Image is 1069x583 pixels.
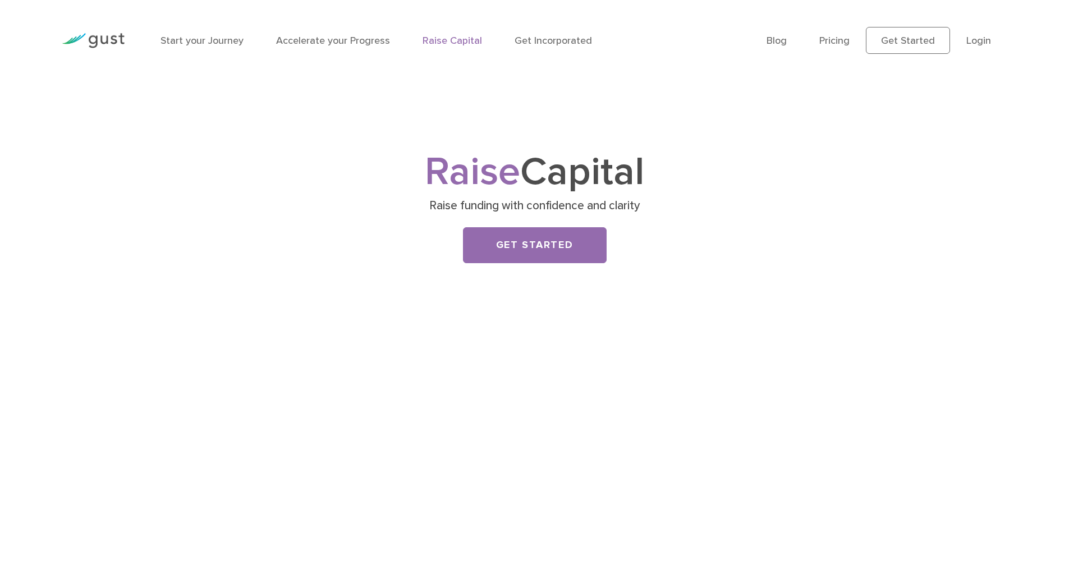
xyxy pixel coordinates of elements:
a: Accelerate your Progress [276,35,390,47]
a: Pricing [819,35,850,47]
span: Raise [425,148,520,195]
a: Blog [767,35,787,47]
a: Get Incorporated [515,35,592,47]
p: Raise funding with confidence and clarity [317,198,752,214]
a: Start your Journey [160,35,244,47]
a: Get Started [866,27,950,54]
h1: Capital [313,154,756,190]
a: Raise Capital [423,35,482,47]
img: Gust Logo [62,33,125,48]
a: Get Started [463,227,607,263]
a: Login [966,35,991,47]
